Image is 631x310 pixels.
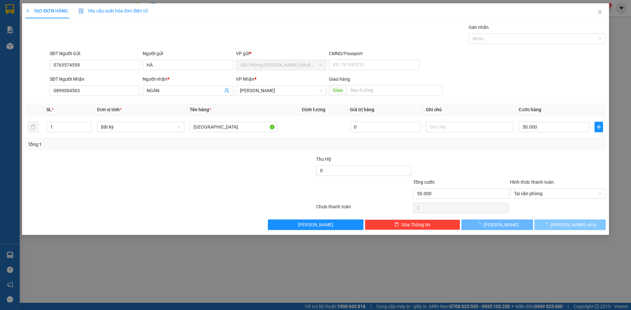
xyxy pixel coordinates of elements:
[8,8,41,41] img: logo.jpg
[316,156,331,162] span: Thu Hộ
[55,31,90,39] li: (c) 2017
[298,221,333,228] span: [PERSON_NAME]
[469,25,489,30] label: Gán nhãn
[101,122,180,132] span: Bất kỳ
[402,221,430,228] span: Xóa Thông tin
[394,222,399,227] span: delete
[8,42,37,73] b: [PERSON_NAME]
[591,3,609,22] button: Close
[143,50,233,57] div: Người gửi
[236,76,254,82] span: VP Nhận
[550,221,596,228] span: [PERSON_NAME] và In
[315,203,412,215] div: Chưa thanh toán
[25,8,68,13] span: TẠO ĐƠN HÀNG
[240,60,322,70] span: Văn Phòng Trần Phú (Mường Thanh)
[329,76,350,82] span: Giao hàng
[543,222,550,227] span: loading
[28,122,38,132] button: delete
[268,219,363,230] button: [PERSON_NAME]
[42,10,63,52] b: BIÊN NHẬN GỬI HÀNG
[597,10,602,15] span: close
[510,179,554,185] label: Hình thức thanh toán
[46,107,52,112] span: SL
[514,189,602,198] span: Tại văn phòng
[519,107,541,112] span: Cước hàng
[50,50,140,57] div: SĐT Người Gửi
[143,75,233,83] div: Người nhận
[483,221,519,228] span: [PERSON_NAME]
[50,75,140,83] div: SĐT Người Nhận
[28,141,244,148] div: Tổng: 1
[346,85,443,95] input: Dọc đường
[97,107,122,112] span: Đơn vị tính
[329,50,419,57] div: CMND/Passport
[595,124,603,130] span: plus
[423,103,516,116] th: Ghi chú
[413,179,435,185] span: Tổng cước
[350,122,421,132] input: 0
[365,219,460,230] button: deleteXóa Thông tin
[302,107,325,112] span: Định lượng
[224,88,229,93] span: user-add
[71,8,87,24] img: logo.jpg
[595,122,603,132] button: plus
[240,86,322,95] span: Phạm Ngũ Lão
[190,122,277,132] input: VD: Bàn, Ghế
[79,8,148,13] span: Yêu cầu xuất hóa đơn điện tử
[79,9,84,14] img: icon
[534,219,606,230] button: [PERSON_NAME] và In
[476,222,483,227] span: loading
[25,9,30,13] span: plus
[236,50,326,57] div: VP gửi
[461,219,533,230] button: [PERSON_NAME]
[55,25,90,30] b: [DOMAIN_NAME]
[329,85,346,95] span: Giao
[350,107,374,112] span: Giá trị hàng
[426,122,513,132] input: Ghi Chú
[190,107,211,112] span: Tên hàng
